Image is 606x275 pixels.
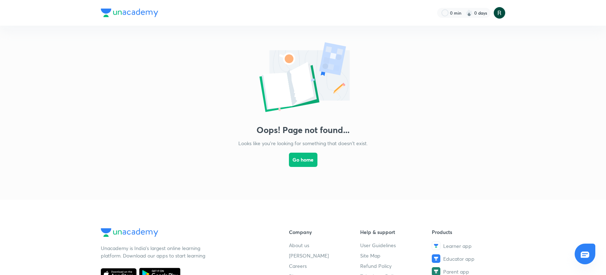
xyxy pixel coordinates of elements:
span: Careers [289,262,307,270]
a: Refund Policy [360,262,432,270]
img: Company Logo [101,228,158,237]
h3: Oops! Page not found... [257,125,349,135]
a: Company Logo [101,228,266,239]
img: streak [466,9,473,16]
h6: Products [432,228,503,236]
img: Educator app [432,254,440,263]
span: Learner app [443,242,472,250]
p: Looks like you're looking for something that doesn't exist. [238,139,368,147]
span: Educator app [443,255,475,263]
a: Learner app [432,241,503,250]
h6: Company [289,228,361,236]
img: Learner app [432,241,440,250]
img: Company Logo [101,9,158,17]
a: Go home [289,147,317,185]
img: Khushi Gupta [493,7,506,19]
a: Site Map [360,252,432,259]
a: Educator app [432,254,503,263]
p: Unacademy is India’s largest online learning platform. Download our apps to start learning [101,244,208,259]
h6: Help & support [360,228,432,236]
button: Go home [289,153,317,167]
a: [PERSON_NAME] [289,252,361,259]
a: Careers [289,262,361,270]
a: About us [289,241,361,249]
img: error [232,40,374,116]
a: User Guidelines [360,241,432,249]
